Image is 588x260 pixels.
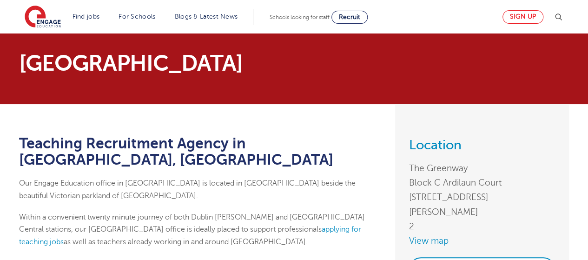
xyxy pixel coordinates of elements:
[73,13,100,20] a: Find jobs
[409,139,555,152] h3: Location
[270,14,330,20] span: Schools looking for staff
[409,233,555,248] a: View map
[339,13,360,20] span: Recruit
[409,161,555,233] address: The Greenway Block C Ardilaun Court [STREET_ADDRESS][PERSON_NAME] 2
[19,211,381,248] p: Within a convenient twenty minute journey of both Dublin [PERSON_NAME] and [GEOGRAPHIC_DATA] Cent...
[19,52,381,74] p: [GEOGRAPHIC_DATA]
[19,225,361,246] a: applying for teaching jobs
[119,13,155,20] a: For Schools
[175,13,238,20] a: Blogs & Latest News
[502,10,543,24] a: Sign up
[19,177,381,202] p: Our Engage Education office in [GEOGRAPHIC_DATA] is located in [GEOGRAPHIC_DATA] beside the beaut...
[25,6,61,29] img: Engage Education
[331,11,368,24] a: Recruit
[19,135,381,168] h1: Teaching Recruitment Agency in [GEOGRAPHIC_DATA], [GEOGRAPHIC_DATA]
